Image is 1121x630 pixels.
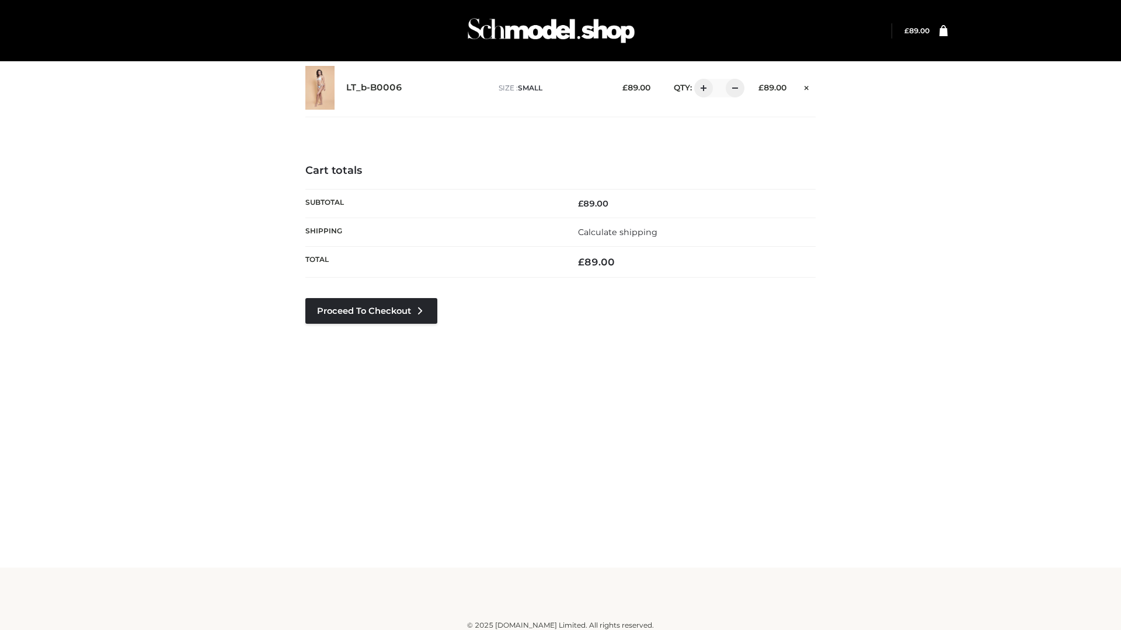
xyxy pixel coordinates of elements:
a: Calculate shipping [578,227,657,237]
bdi: 89.00 [758,83,786,92]
a: Remove this item [798,79,816,94]
a: LT_b-B0006 [346,82,402,93]
div: QTY: [662,79,740,97]
a: £89.00 [904,26,929,35]
span: £ [904,26,909,35]
h4: Cart totals [305,164,816,177]
img: Schmodel Admin 964 [464,8,639,54]
span: £ [758,83,764,92]
span: SMALL [518,83,542,92]
bdi: 89.00 [578,198,608,209]
a: Proceed to Checkout [305,298,437,324]
span: £ [578,256,584,268]
span: £ [622,83,628,92]
bdi: 89.00 [622,83,650,92]
span: £ [578,198,583,209]
th: Subtotal [305,189,560,218]
th: Shipping [305,218,560,246]
th: Total [305,247,560,278]
bdi: 89.00 [578,256,615,268]
img: LT_b-B0006 - SMALL [305,66,335,110]
bdi: 89.00 [904,26,929,35]
p: size : [499,83,604,93]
